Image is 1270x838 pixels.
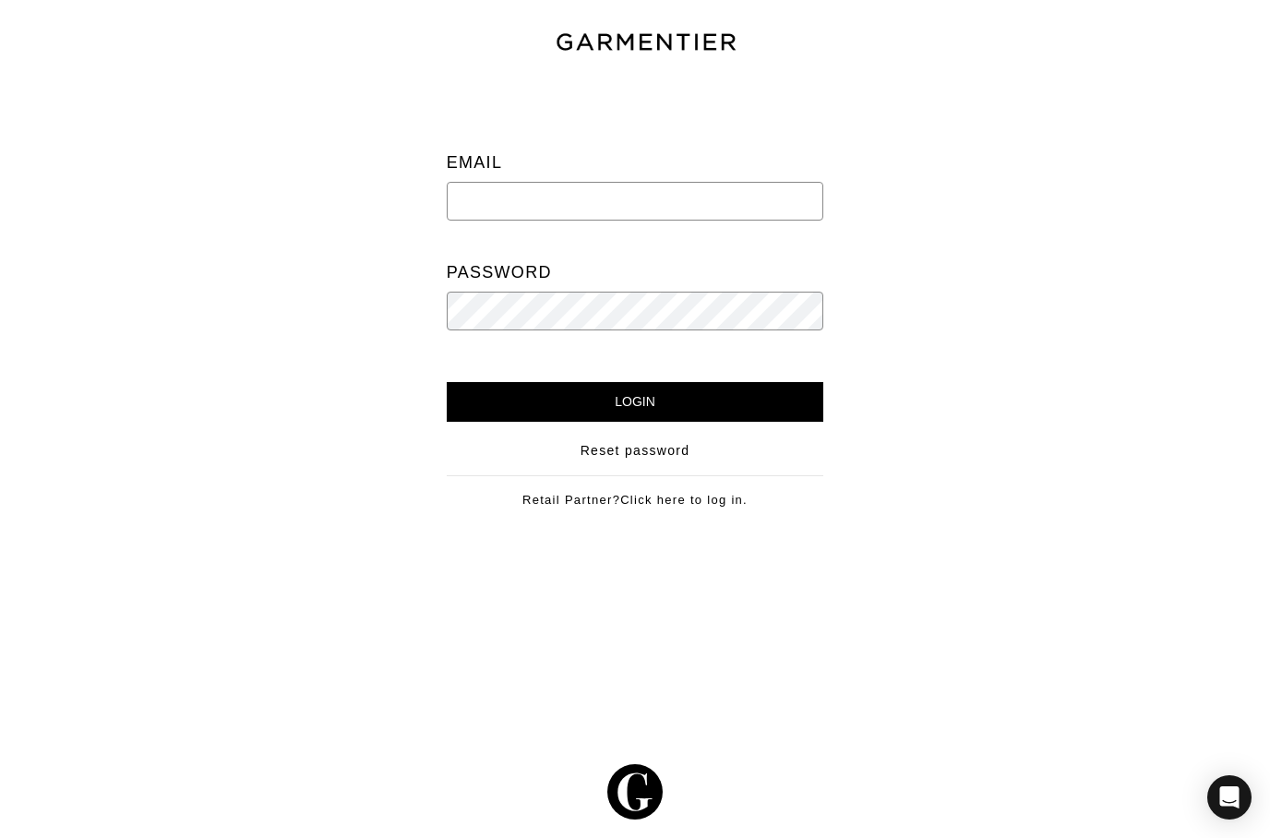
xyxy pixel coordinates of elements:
div: Open Intercom Messenger [1207,775,1252,820]
input: Login [447,382,824,422]
a: Click here to log in. [620,493,748,507]
div: Retail Partner? [447,475,824,509]
label: Email [447,144,503,182]
a: Reset password [581,441,690,461]
img: g-602364139e5867ba59c769ce4266a9601a3871a1516a6a4c3533f4bc45e69684.svg [607,764,663,820]
label: Password [447,254,552,292]
img: garmentier-text-8466448e28d500cc52b900a8b1ac6a0b4c9bd52e9933ba870cc531a186b44329.png [554,30,738,54]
